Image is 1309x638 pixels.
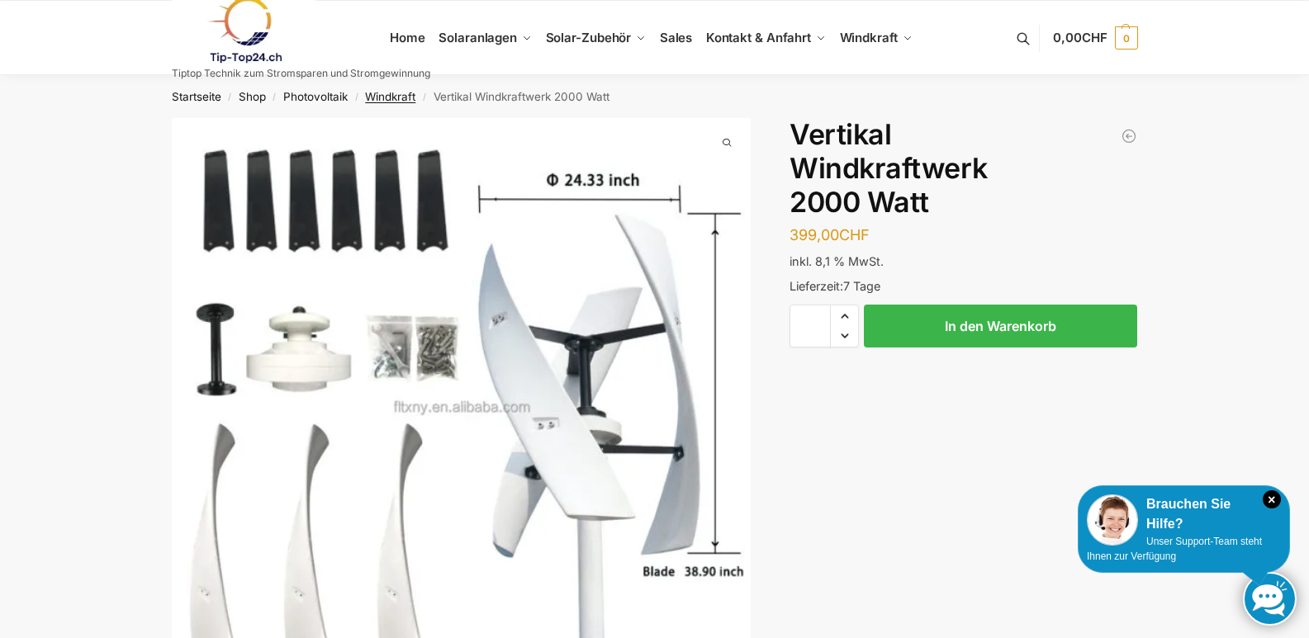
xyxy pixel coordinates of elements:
span: Lieferzeit: [790,279,880,293]
span: 0 [1115,26,1138,50]
span: / [221,91,239,104]
span: Unser Support-Team steht Ihnen zur Verfügung [1087,536,1262,562]
bdi: 399,00 [790,226,870,243]
span: inkl. 8,1 % MwSt. [790,254,884,268]
a: 0,00CHF 0 [1053,13,1137,63]
span: / [348,91,365,104]
span: 7 Tage [843,279,880,293]
img: Customer service [1087,494,1138,546]
a: Photovoltaik [283,90,348,103]
span: Kontakt & Anfahrt [706,30,811,45]
span: Increase quantity [831,305,858,327]
a: Shop [239,90,266,103]
iframe: Sicherer Rahmen für schnelle Bezahlvorgänge [786,357,1141,404]
span: Solar-Zubehör [546,30,632,45]
a: Startseite [172,90,221,103]
span: Reduce quantity [831,325,858,347]
div: Brauchen Sie Hilfe? [1087,494,1281,534]
a: Sales [652,1,699,75]
nav: Breadcrumb [142,75,1167,118]
a: Windkraft [365,90,415,103]
a: Windkraft [832,1,919,75]
input: Produktmenge [790,305,831,347]
a: Solaranlagen [432,1,538,75]
span: Solaranlagen [439,30,517,45]
h1: Vertikal Windkraftwerk 2000 Watt [790,118,1137,219]
a: Kontakt & Anfahrt [699,1,832,75]
span: 0,00 [1053,30,1107,45]
span: CHF [1082,30,1107,45]
span: CHF [839,226,870,243]
button: In den Warenkorb [864,305,1137,347]
span: / [266,91,283,104]
span: Windkraft [840,30,898,45]
span: / [415,91,433,104]
i: Schließen [1263,490,1281,508]
a: Solar-Zubehör [538,1,652,75]
p: Tiptop Technik zum Stromsparen und Stromgewinnung [172,69,430,78]
a: Windkraftanlage für Garten Terrasse [1121,128,1137,144]
span: Sales [660,30,693,45]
